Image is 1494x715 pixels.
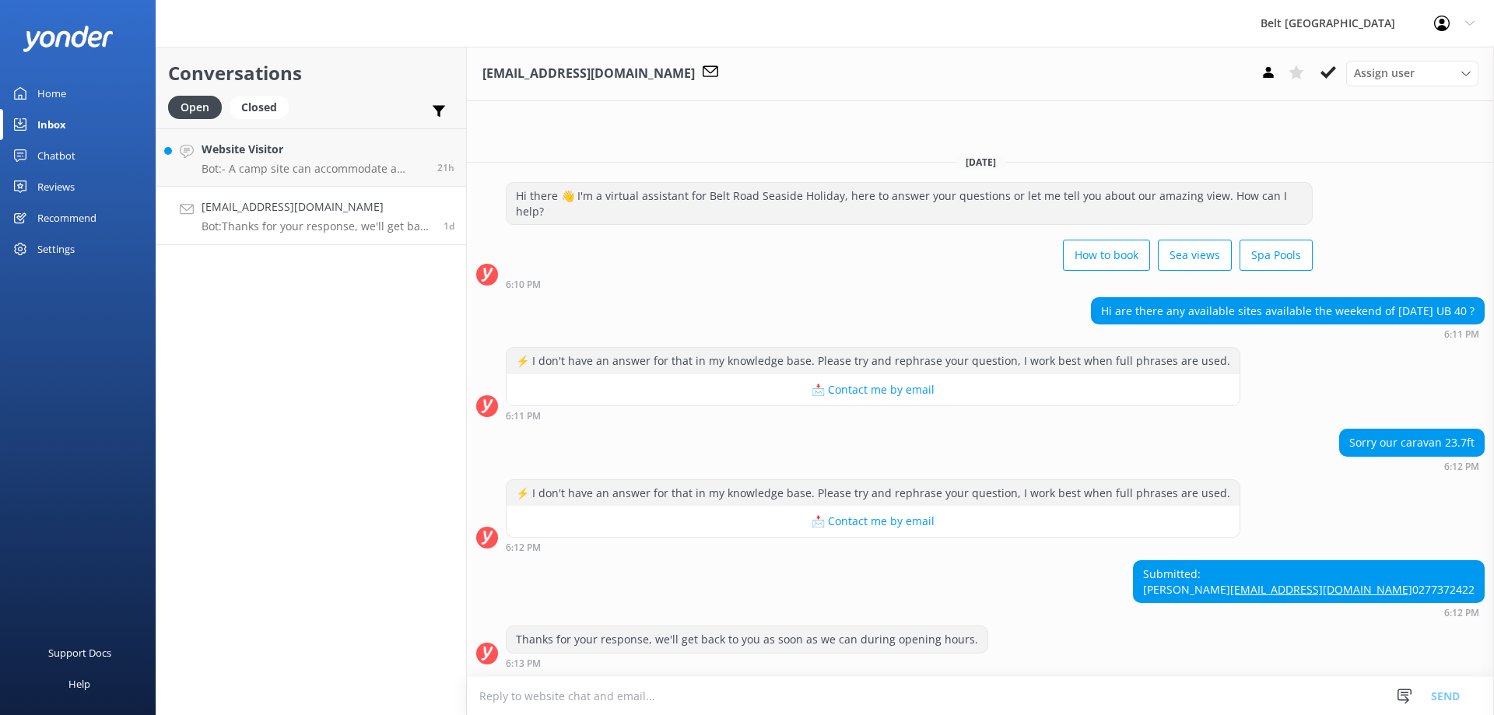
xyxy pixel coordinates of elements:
[506,659,541,668] strong: 6:13 PM
[1444,330,1479,339] strong: 6:11 PM
[230,98,296,115] a: Closed
[37,78,66,109] div: Home
[202,198,432,216] h4: [EMAIL_ADDRESS][DOMAIN_NAME]
[1339,461,1485,471] div: 06:12pm 12-Aug-2025 (UTC +12:00) Pacific/Auckland
[1346,61,1478,86] div: Assign User
[48,637,111,668] div: Support Docs
[230,96,289,119] div: Closed
[507,480,1240,506] div: ⚡ I don't have an answer for that in my knowledge base. Please try and rephrase your question, I ...
[37,109,66,140] div: Inbox
[507,374,1240,405] button: 📩 Contact me by email
[506,657,988,668] div: 06:13pm 12-Aug-2025 (UTC +12:00) Pacific/Auckland
[506,543,541,552] strong: 6:12 PM
[444,219,454,233] span: 06:12pm 12-Aug-2025 (UTC +12:00) Pacific/Auckland
[202,162,426,176] p: Bot: - A camp site can accommodate a maximum of 8 people. - Ensuite Cabins and Standard 4 Berth C...
[1444,608,1479,618] strong: 6:12 PM
[1063,240,1150,271] button: How to book
[168,98,230,115] a: Open
[1354,65,1415,82] span: Assign user
[168,96,222,119] div: Open
[507,506,1240,537] button: 📩 Contact me by email
[156,187,466,245] a: [EMAIL_ADDRESS][DOMAIN_NAME]Bot:Thanks for your response, we'll get back to you as soon as we can...
[1133,607,1485,618] div: 06:12pm 12-Aug-2025 (UTC +12:00) Pacific/Auckland
[1340,429,1484,456] div: Sorry our caravan 23.7ft
[37,202,96,233] div: Recommend
[156,128,466,187] a: Website VisitorBot:- A camp site can accommodate a maximum of 8 people. - Ensuite Cabins and Stan...
[1230,582,1412,597] a: [EMAIL_ADDRESS][DOMAIN_NAME]
[437,161,454,174] span: 04:29pm 13-Aug-2025 (UTC +12:00) Pacific/Auckland
[506,412,541,421] strong: 6:11 PM
[37,140,75,171] div: Chatbot
[1240,240,1313,271] button: Spa Pools
[202,219,432,233] p: Bot: Thanks for your response, we'll get back to you as soon as we can during opening hours.
[507,348,1240,374] div: ⚡ I don't have an answer for that in my knowledge base. Please try and rephrase your question, I ...
[956,156,1005,169] span: [DATE]
[1091,328,1485,339] div: 06:11pm 12-Aug-2025 (UTC +12:00) Pacific/Auckland
[37,233,75,265] div: Settings
[506,542,1240,552] div: 06:12pm 12-Aug-2025 (UTC +12:00) Pacific/Auckland
[23,26,113,51] img: yonder-white-logo.png
[1158,240,1232,271] button: Sea views
[507,183,1312,224] div: Hi there 👋 I'm a virtual assistant for Belt Road Seaside Holiday, here to answer your questions o...
[506,280,541,289] strong: 6:10 PM
[1134,561,1484,602] div: Submitted: [PERSON_NAME] 0277372422
[68,668,90,699] div: Help
[507,626,987,653] div: Thanks for your response, we'll get back to you as soon as we can during opening hours.
[482,64,695,84] h3: [EMAIL_ADDRESS][DOMAIN_NAME]
[1092,298,1484,324] div: Hi are there any available sites available the weekend of [DATE] UB 40 ?
[202,141,426,158] h4: Website Visitor
[506,410,1240,421] div: 06:11pm 12-Aug-2025 (UTC +12:00) Pacific/Auckland
[1444,462,1479,471] strong: 6:12 PM
[506,279,1313,289] div: 06:10pm 12-Aug-2025 (UTC +12:00) Pacific/Auckland
[37,171,75,202] div: Reviews
[168,58,454,88] h2: Conversations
